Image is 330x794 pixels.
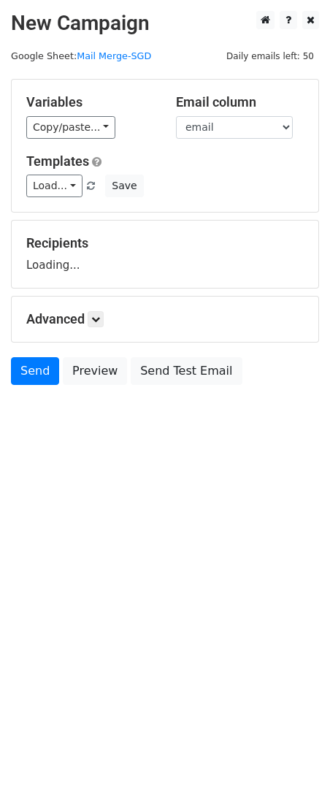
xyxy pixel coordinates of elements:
div: Loading... [26,235,304,273]
h5: Recipients [26,235,304,251]
h5: Email column [176,94,304,110]
span: Daily emails left: 50 [221,48,319,64]
a: Preview [63,357,127,385]
a: Copy/paste... [26,116,115,139]
a: Mail Merge-SGD [77,50,151,61]
h5: Advanced [26,311,304,327]
button: Save [105,175,143,197]
h5: Variables [26,94,154,110]
a: Templates [26,153,89,169]
small: Google Sheet: [11,50,151,61]
a: Send Test Email [131,357,242,385]
a: Daily emails left: 50 [221,50,319,61]
a: Load... [26,175,82,197]
a: Send [11,357,59,385]
h2: New Campaign [11,11,319,36]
